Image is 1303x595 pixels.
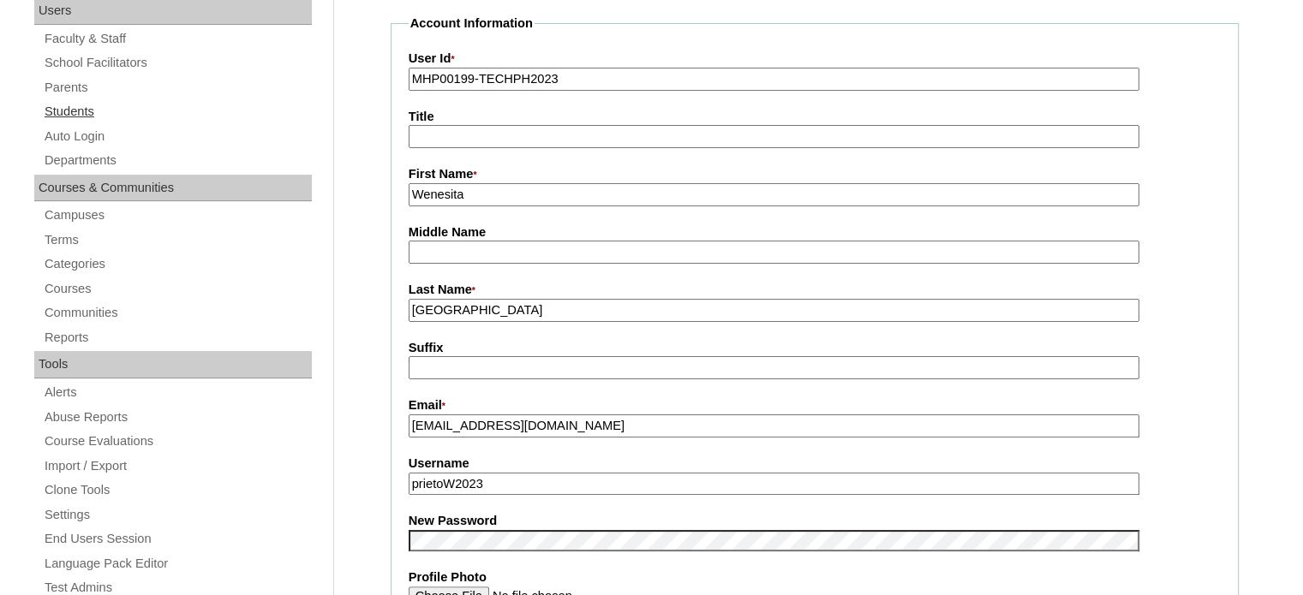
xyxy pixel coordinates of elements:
label: Suffix [409,339,1221,357]
a: Campuses [43,205,312,226]
a: Alerts [43,382,312,403]
a: Terms [43,229,312,251]
label: First Name [409,165,1221,184]
a: Course Evaluations [43,431,312,452]
a: Language Pack Editor [43,553,312,574]
label: New Password [409,512,1221,530]
a: Departments [43,150,312,171]
div: Courses & Communities [34,175,312,202]
a: Clone Tools [43,479,312,501]
a: Auto Login [43,126,312,147]
a: Students [43,101,312,122]
a: Faculty & Staff [43,28,312,50]
a: Reports [43,327,312,348]
a: Settings [43,504,312,526]
label: Email [409,396,1221,415]
label: Middle Name [409,223,1221,241]
label: User Id [409,50,1221,68]
a: Import / Export [43,455,312,477]
a: Categories [43,253,312,275]
a: Abuse Reports [43,407,312,428]
a: Parents [43,77,312,98]
a: Courses [43,278,312,300]
a: School Facilitators [43,52,312,74]
div: Tools [34,351,312,378]
a: End Users Session [43,528,312,550]
a: Communities [43,302,312,324]
label: Last Name [409,281,1221,300]
label: Profile Photo [409,568,1221,586]
label: Username [409,455,1221,473]
legend: Account Information [409,15,535,33]
label: Title [409,108,1221,126]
